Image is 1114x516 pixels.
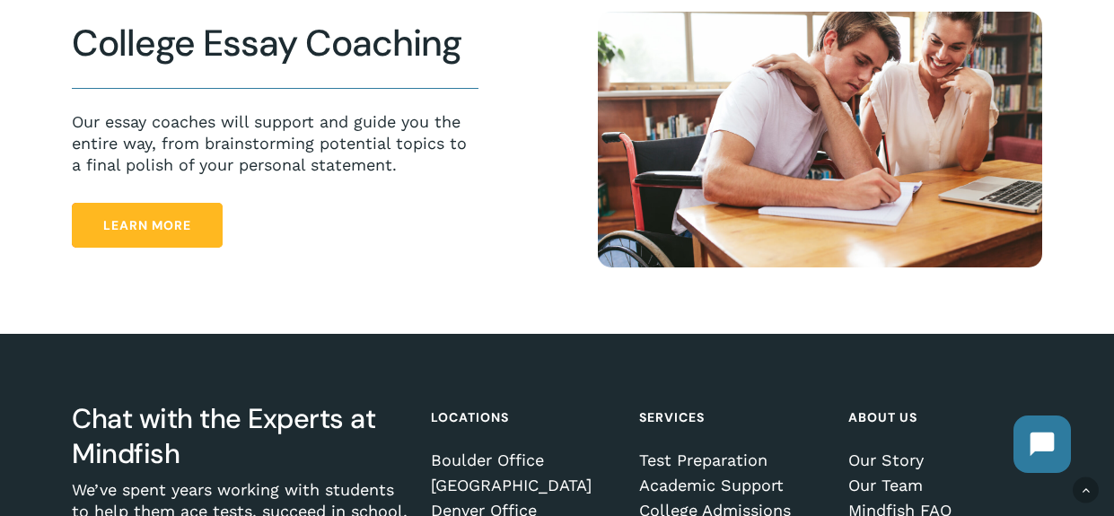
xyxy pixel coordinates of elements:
[639,477,829,494] a: Academic Support
[598,12,1042,267] img: tutoring a student scaled
[72,401,411,471] h3: Chat with the Experts at Mindfish
[848,477,1038,494] a: Our Team
[72,22,478,66] h2: College Essay Coaching
[996,398,1089,491] iframe: Chatbot
[848,451,1038,469] a: Our Story
[72,111,478,176] p: Our essay coaches will support and guide you the entire way, from brainstorming potential topics ...
[431,477,620,494] a: [GEOGRAPHIC_DATA]
[103,216,191,234] span: Learn More
[431,401,620,433] h4: Locations
[639,451,829,469] a: Test Preparation
[639,401,829,433] h4: Services
[848,401,1038,433] h4: About Us
[431,451,620,469] a: Boulder Office
[72,203,223,248] a: Learn More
